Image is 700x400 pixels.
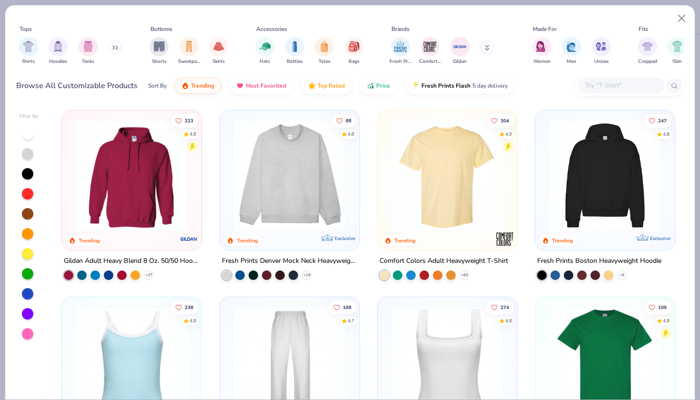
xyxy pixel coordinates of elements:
input: Try "T-Shirt" [584,80,658,91]
span: 238 [185,305,193,310]
div: Fresh Prints Boston Heavyweight Hoodie [537,255,661,267]
button: filter button [178,37,200,65]
img: 91acfc32-fd48-4d6b-bdad-a4c1a30ac3fc [545,120,665,231]
button: filter button [345,37,364,65]
img: 01756b78-01f6-4cc6-8d8a-3c30c1a0c8ac [71,120,192,231]
div: filter for Shorts [150,37,169,65]
img: trending.gif [181,82,189,90]
span: Exclusive [650,235,670,241]
button: filter button [592,37,611,65]
div: 4.8 [505,318,512,325]
span: Hats [260,58,270,65]
button: Like [328,301,356,314]
span: Tanks [82,58,94,65]
button: Like [331,114,356,127]
span: Trending [191,82,214,90]
button: Like [644,114,671,127]
img: Cropped Image [642,41,653,52]
div: filter for Slim [668,37,687,65]
span: Bottles [287,58,303,65]
div: Fresh Prints Denver Mock Neck Heavyweight Sweatshirt [222,255,358,267]
div: filter for Gildan [450,37,470,65]
div: filter for Hats [255,37,274,65]
img: Comfort Colors logo [495,230,514,249]
span: 109 [658,305,667,310]
button: filter button [209,37,228,65]
span: Sweatpants [178,58,200,65]
img: most_fav.gif [236,82,244,90]
img: Tanks Image [83,41,93,52]
button: Like [486,301,514,314]
button: filter button [668,37,687,65]
span: 223 [185,118,193,123]
span: Price [376,82,390,90]
button: filter button [419,37,441,65]
div: Accessories [256,25,287,33]
span: 274 [500,305,509,310]
div: Sort By [148,81,167,90]
img: 029b8af0-80e6-406f-9fdc-fdf898547912 [387,120,508,231]
img: Men Image [566,41,577,52]
span: Comfort Colors [419,58,441,65]
button: filter button [255,37,274,65]
span: Shorts [152,58,167,65]
img: Sweatpants Image [184,41,194,52]
span: Unisex [594,58,609,65]
div: 4.8 [190,318,196,325]
img: Shorts Image [154,41,165,52]
div: Filter By [20,113,39,120]
button: Top Rated [301,78,352,94]
button: Trending [174,78,221,94]
div: 4.8 [347,130,354,138]
img: Gildan logo [180,230,199,249]
div: 4.9 [505,130,512,138]
div: filter for Comfort Colors [419,37,441,65]
span: Bags [349,58,360,65]
div: filter for Men [562,37,581,65]
div: filter for Skirts [209,37,228,65]
div: Fits [639,25,648,33]
div: 4.8 [663,130,670,138]
img: Shirts Image [23,41,34,52]
span: Gildan [453,58,467,65]
button: Like [486,114,514,127]
div: Browse All Customizable Products [16,80,138,91]
img: Gildan Image [453,40,467,54]
img: f5d85501-0dbb-4ee4-b115-c08fa3845d83 [230,120,350,231]
span: Exclusive [335,235,355,241]
span: + 60 [460,272,468,278]
span: Most Favorited [246,82,286,90]
button: filter button [150,37,169,65]
div: Bottoms [150,25,172,33]
span: Hoodies [49,58,67,65]
button: filter button [562,37,581,65]
span: Cropped [638,58,657,65]
div: Brands [391,25,410,33]
button: Close [673,10,691,28]
span: 304 [500,118,509,123]
div: filter for Totes [315,37,334,65]
span: Slim [672,58,682,65]
div: 4.7 [347,318,354,325]
button: Like [170,114,198,127]
div: Made For [533,25,557,33]
span: Totes [319,58,330,65]
span: 5 day delivery [472,80,508,91]
div: filter for Shirts [19,37,38,65]
div: filter for Tanks [79,37,98,65]
button: filter button [450,37,470,65]
img: Bags Image [349,41,359,52]
div: filter for Women [532,37,551,65]
div: Gildan Adult Heavy Blend 8 Oz. 50/50 Hooded Sweatshirt [64,255,200,267]
div: filter for Unisex [592,37,611,65]
div: filter for Bottles [285,37,304,65]
div: filter for Bags [345,37,364,65]
img: Comfort Colors Image [423,40,437,54]
span: + 37 [145,272,152,278]
img: Unisex Image [596,41,607,52]
button: filter button [532,37,551,65]
button: filter button [49,37,68,65]
img: Hoodies Image [53,41,63,52]
img: Hats Image [260,41,270,52]
div: 4.8 [190,130,196,138]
